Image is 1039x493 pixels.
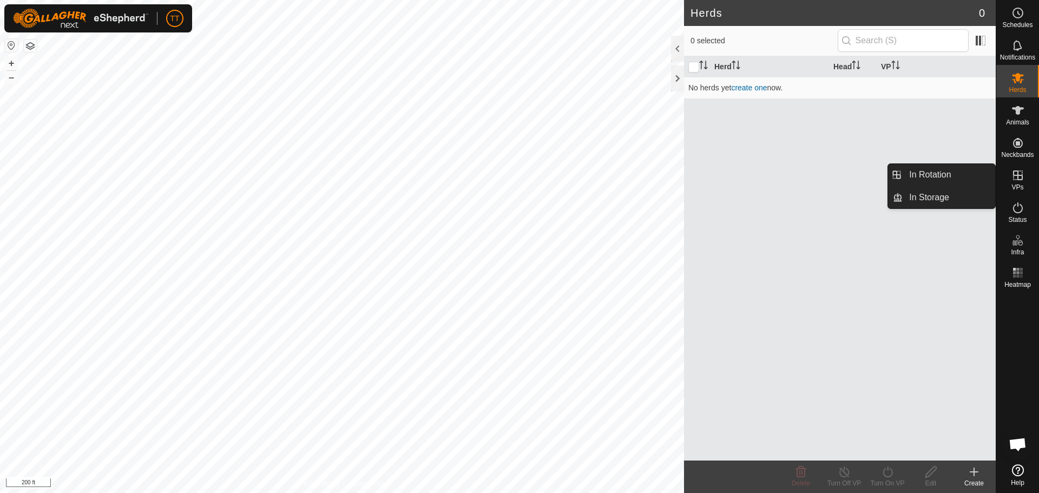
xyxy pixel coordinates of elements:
[909,478,952,488] div: Edit
[1002,22,1033,28] span: Schedules
[5,57,18,70] button: +
[5,39,18,52] button: Reset Map
[903,164,995,186] a: In Rotation
[1002,428,1034,461] a: Open chat
[909,168,951,181] span: In Rotation
[888,164,995,186] li: In Rotation
[1006,119,1029,126] span: Animals
[829,56,877,77] th: Head
[792,479,811,487] span: Delete
[731,83,767,92] a: create one
[170,13,179,24] span: TT
[823,478,866,488] div: Turn Off VP
[1004,281,1031,288] span: Heatmap
[838,29,969,52] input: Search (S)
[691,6,979,19] h2: Herds
[5,71,18,84] button: –
[24,40,37,52] button: Map Layers
[13,9,148,28] img: Gallagher Logo
[710,56,829,77] th: Herd
[699,62,708,71] p-sorticon: Activate to sort
[1001,152,1034,158] span: Neckbands
[353,479,385,489] a: Contact Us
[866,478,909,488] div: Turn On VP
[979,5,985,21] span: 0
[732,62,740,71] p-sorticon: Activate to sort
[1011,249,1024,255] span: Infra
[684,77,996,98] td: No herds yet now.
[996,460,1039,490] a: Help
[691,35,838,47] span: 0 selected
[1008,216,1027,223] span: Status
[903,187,995,208] a: In Storage
[891,62,900,71] p-sorticon: Activate to sort
[877,56,996,77] th: VP
[1011,479,1024,486] span: Help
[888,187,995,208] li: In Storage
[299,479,340,489] a: Privacy Policy
[909,191,949,204] span: In Storage
[1009,87,1026,93] span: Herds
[852,62,860,71] p-sorticon: Activate to sort
[952,478,996,488] div: Create
[1011,184,1023,190] span: VPs
[1000,54,1035,61] span: Notifications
